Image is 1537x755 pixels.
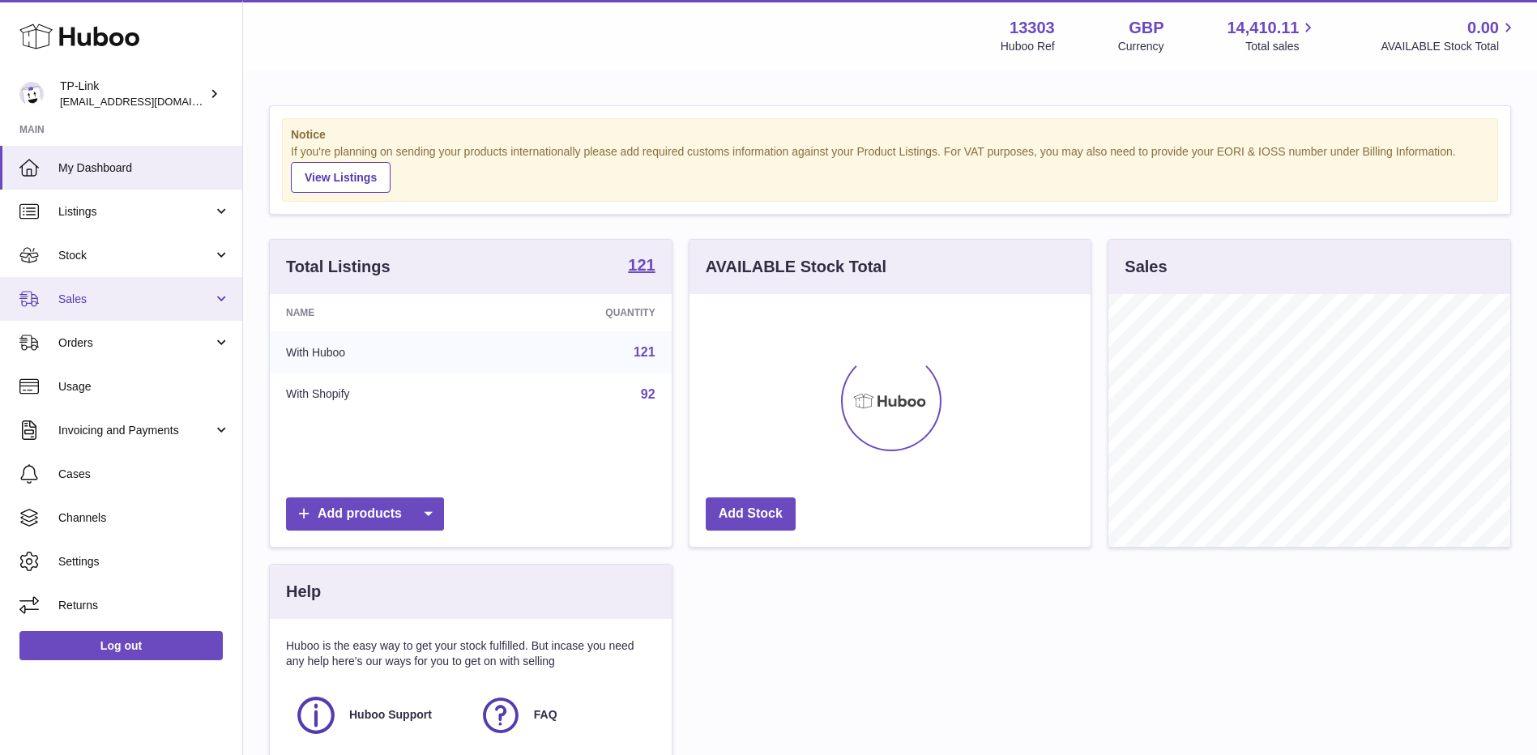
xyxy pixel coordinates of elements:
[1118,39,1164,54] div: Currency
[479,693,647,737] a: FAQ
[58,335,213,351] span: Orders
[58,598,230,613] span: Returns
[349,707,432,723] span: Huboo Support
[1381,17,1518,54] a: 0.00 AVAILABLE Stock Total
[286,256,391,278] h3: Total Listings
[628,257,655,276] a: 121
[1010,17,1055,39] strong: 13303
[291,127,1489,143] strong: Notice
[291,162,391,193] a: View Listings
[1227,17,1299,39] span: 14,410.11
[58,248,213,263] span: Stock
[270,294,486,331] th: Name
[1227,17,1317,54] a: 14,410.11 Total sales
[1001,39,1055,54] div: Huboo Ref
[641,387,655,401] a: 92
[270,373,486,416] td: With Shopify
[291,144,1489,193] div: If you're planning on sending your products internationally please add required customs informati...
[58,423,213,438] span: Invoicing and Payments
[634,345,655,359] a: 121
[58,160,230,176] span: My Dashboard
[1245,39,1317,54] span: Total sales
[19,82,44,106] img: gaby.chen@tp-link.com
[1467,17,1499,39] span: 0.00
[270,331,486,373] td: With Huboo
[60,95,238,108] span: [EMAIL_ADDRESS][DOMAIN_NAME]
[60,79,206,109] div: TP-Link
[1125,256,1167,278] h3: Sales
[534,707,557,723] span: FAQ
[286,497,444,531] a: Add products
[19,631,223,660] a: Log out
[706,256,886,278] h3: AVAILABLE Stock Total
[1381,39,1518,54] span: AVAILABLE Stock Total
[58,467,230,482] span: Cases
[58,510,230,526] span: Channels
[58,292,213,307] span: Sales
[294,693,463,737] a: Huboo Support
[58,379,230,395] span: Usage
[706,497,796,531] a: Add Stock
[628,257,655,273] strong: 121
[1129,17,1163,39] strong: GBP
[486,294,671,331] th: Quantity
[58,554,230,569] span: Settings
[286,581,321,603] h3: Help
[286,638,655,669] p: Huboo is the easy way to get your stock fulfilled. But incase you need any help here's our ways f...
[58,204,213,220] span: Listings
